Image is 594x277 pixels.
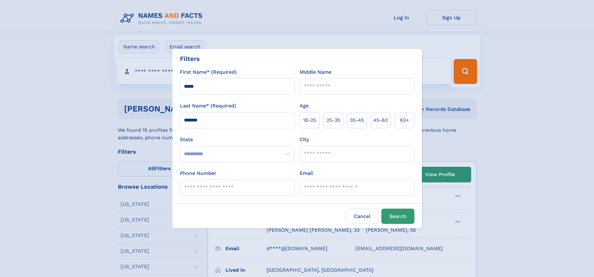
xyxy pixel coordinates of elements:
label: Email [300,170,313,177]
span: 35‑45 [350,116,364,124]
span: 60+ [400,116,409,124]
label: Phone Number [180,170,216,177]
label: First Name* (Required) [180,68,237,76]
button: Search [381,209,414,224]
div: Filters [180,54,200,63]
span: 18‑25 [303,116,316,124]
label: Middle Name [300,68,331,76]
label: City [300,136,309,143]
label: Last Name* (Required) [180,102,236,110]
label: State [180,136,295,143]
label: Age [300,102,309,110]
span: 45‑60 [373,116,388,124]
span: 25‑35 [326,116,340,124]
label: Cancel [346,209,379,224]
